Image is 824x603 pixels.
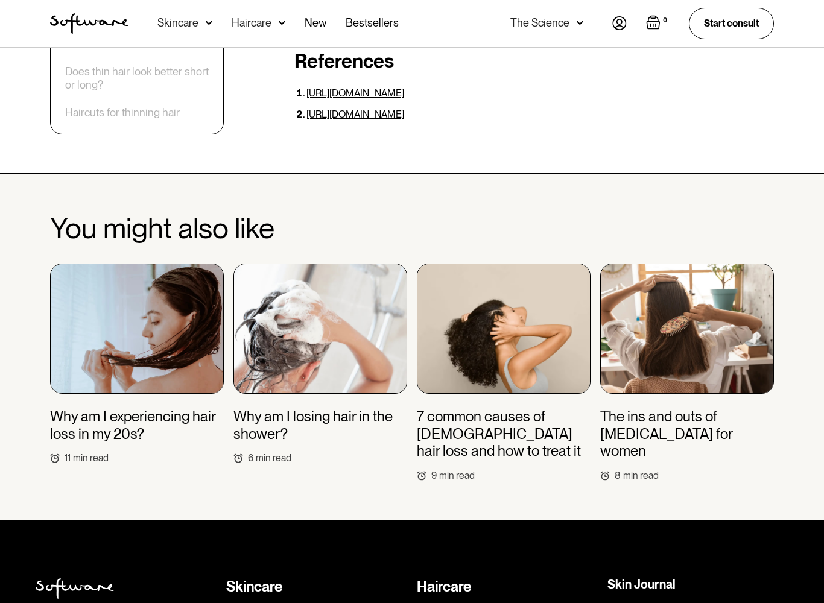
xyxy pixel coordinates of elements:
[279,17,285,29] img: arrow down
[233,408,407,443] h3: Why am I losing hair in the shower?
[306,87,404,99] a: [URL][DOMAIN_NAME]
[65,106,180,119] a: Haircuts for thinning hair
[256,452,291,464] div: min read
[50,13,128,34] a: home
[226,578,407,596] div: Skincare
[607,578,676,590] a: Skin Journal
[206,17,212,29] img: arrow down
[646,15,670,32] a: Open empty cart
[73,452,109,464] div: min read
[417,408,591,460] h3: 7 common causes of [DEMOGRAPHIC_DATA] hair loss and how to treat it
[306,109,404,120] a: [URL][DOMAIN_NAME]
[232,17,271,29] div: Haircare
[615,470,621,481] div: 8
[50,212,774,244] h2: You might also like
[510,17,569,29] div: The Science
[661,15,670,26] div: 0
[65,65,209,91] a: Does thin hair look better short or long?
[50,264,224,464] a: Why am I experiencing hair loss in my 20s?11min read
[294,49,774,72] h2: References
[439,470,475,481] div: min read
[417,578,598,596] div: Haircare
[577,17,583,29] img: arrow down
[65,452,71,464] div: 11
[36,578,114,599] img: Softweare logo
[248,452,253,464] div: 6
[50,408,224,443] h3: Why am I experiencing hair loss in my 20s?
[157,17,198,29] div: Skincare
[233,264,407,464] a: Why am I losing hair in the shower?6min read
[623,470,659,481] div: min read
[600,408,774,460] h3: The ins and outs of [MEDICAL_DATA] for women
[431,470,437,481] div: 9
[50,13,128,34] img: Software Logo
[689,8,774,39] a: Start consult
[417,264,591,482] a: 7 common causes of [DEMOGRAPHIC_DATA] hair loss and how to treat it9min read
[600,264,774,482] a: The ins and outs of [MEDICAL_DATA] for women8min read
